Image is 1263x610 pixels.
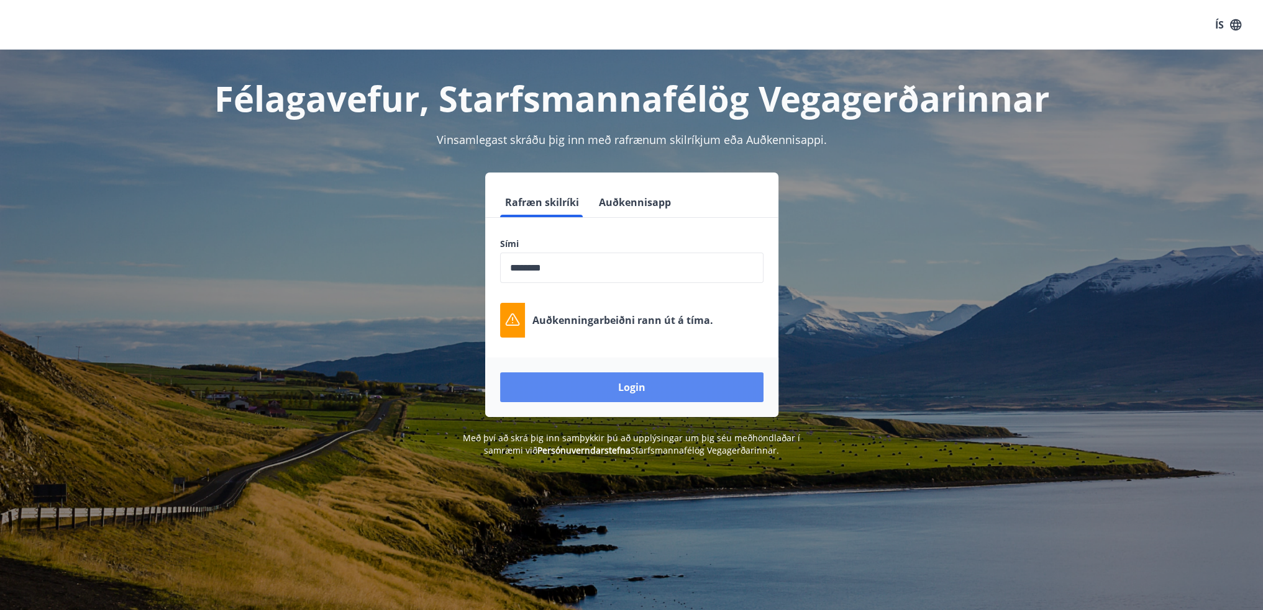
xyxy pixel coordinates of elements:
[437,132,827,147] span: Vinsamlegast skráðu þig inn með rafrænum skilríkjum eða Auðkennisappi.
[500,372,764,402] button: Login
[532,313,713,327] p: Auðkenningarbeiðni rann út á tíma.
[500,238,764,250] label: Sími
[537,444,631,456] a: Persónuverndarstefna
[199,74,1064,122] h1: Félagavefur, Starfsmannafélög Vegagerðarinnar
[1208,14,1248,36] button: ÍS
[500,187,584,217] button: Rafræn skilríki
[594,187,676,217] button: Auðkennisapp
[463,432,800,456] span: Með því að skrá þig inn samþykkir þú að upplýsingar um þig séu meðhöndlaðar í samræmi við Starfsm...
